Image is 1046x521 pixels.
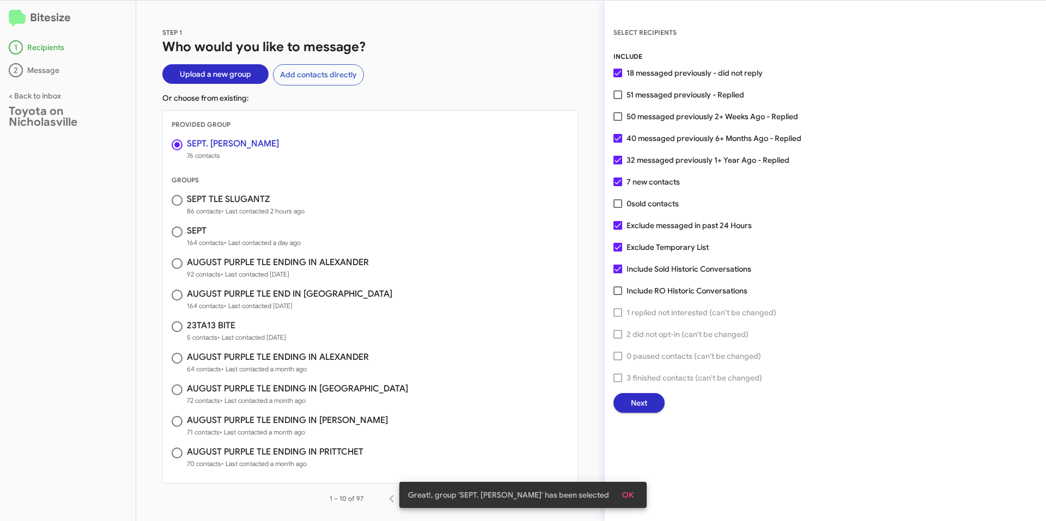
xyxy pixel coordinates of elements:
p: Or choose from existing: [162,93,579,103]
span: 72 contacts [187,395,408,406]
span: 18 messaged previously - did not reply [627,66,763,79]
span: 50 messaged previously 2+ Weeks Ago - Replied [627,110,798,123]
span: Include Sold Historic Conversations [627,262,751,275]
span: 40 messaged previously 6+ Months Ago - Replied [627,132,801,145]
span: STEP 1 [162,28,183,36]
h2: Bitesize [9,9,127,27]
div: 1 – 10 of 97 [330,493,363,504]
span: 86 contacts [187,206,305,217]
h3: SEPT TLE SLUGANTZ [187,195,305,204]
span: 164 contacts [187,237,301,248]
div: Toyota on Nicholasville [9,106,127,127]
h3: 23TA13 BITE [187,321,286,330]
div: PROVIDED GROUP [163,119,578,130]
span: • Last contacted [DATE] [224,302,293,310]
h3: AUGUST PURPLE TLE ENDING IN [GEOGRAPHIC_DATA] [187,384,408,393]
span: • Last contacted a month ago [220,428,305,436]
span: • Last contacted a day ago [224,238,301,247]
span: Exclude Temporary List [627,241,709,254]
span: 64 contacts [187,364,369,375]
img: logo-minimal.svg [9,10,26,27]
span: • Last contacted 2 hours ago [221,207,305,215]
h1: Who would you like to message? [162,38,579,56]
span: • Last contacted a month ago [221,459,307,468]
h3: SEPT [187,226,301,235]
div: Recipients [9,40,127,54]
h3: AUGUST PURPLE TLE ENDING IN PRITTCHET [187,448,363,456]
span: 1 replied not interested (can't be changed) [627,306,776,319]
span: 5 contacts [187,332,286,343]
button: Next [613,393,665,413]
span: 70 contacts [187,458,363,469]
h3: AUGUST PURPLE TLE ENDING IN ALEXANDER [187,353,369,361]
span: Great!, group 'SEPT. [PERSON_NAME]' has been selected [408,489,609,500]
span: 32 messaged previously 1+ Year Ago - Replied [627,154,789,167]
span: OK [622,485,634,505]
h3: AUGUST PURPLE TLE ENDING IN ALEXANDER [187,258,369,267]
a: < Back to inbox [9,91,61,101]
span: 7 new contacts [627,175,680,188]
button: OK [613,485,642,505]
span: 0 [627,197,679,210]
span: Exclude messaged in past 24 Hours [627,219,752,232]
span: Upload a new group [180,64,251,84]
span: 92 contacts [187,269,369,280]
span: 71 contacts [187,427,388,438]
h3: AUGUST PURPLE TLE END IN [GEOGRAPHIC_DATA] [187,290,392,298]
div: INCLUDE [613,51,1037,62]
span: • Last contacted a month ago [221,365,307,373]
button: Upload a new group [162,64,269,84]
h3: AUGUST PURPLE TLE ENDING IN [PERSON_NAME] [187,416,388,425]
span: 51 messaged previously - Replied [627,88,744,101]
span: • Last contacted [DATE] [217,333,286,341]
div: 1 [9,40,23,54]
div: GROUPS [163,175,578,186]
div: 2 [9,63,23,77]
span: SELECT RECIPIENTS [613,28,677,36]
span: 76 contacts [187,150,279,161]
div: Message [9,63,127,77]
span: 164 contacts [187,301,392,311]
h3: SEPT. [PERSON_NAME] [187,139,279,148]
span: 2 did not opt-in (can't be changed) [627,328,749,341]
button: Previous page [381,488,403,510]
span: 0 paused contacts (can't be changed) [627,350,761,363]
span: • Last contacted a month ago [220,396,306,404]
span: 3 finished contacts (can't be changed) [627,371,762,384]
span: Next [631,393,647,413]
span: Include RO Historic Conversations [627,284,747,297]
span: • Last contacted [DATE] [221,270,289,278]
span: sold contacts [631,199,679,209]
button: Add contacts directly [273,64,364,85]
